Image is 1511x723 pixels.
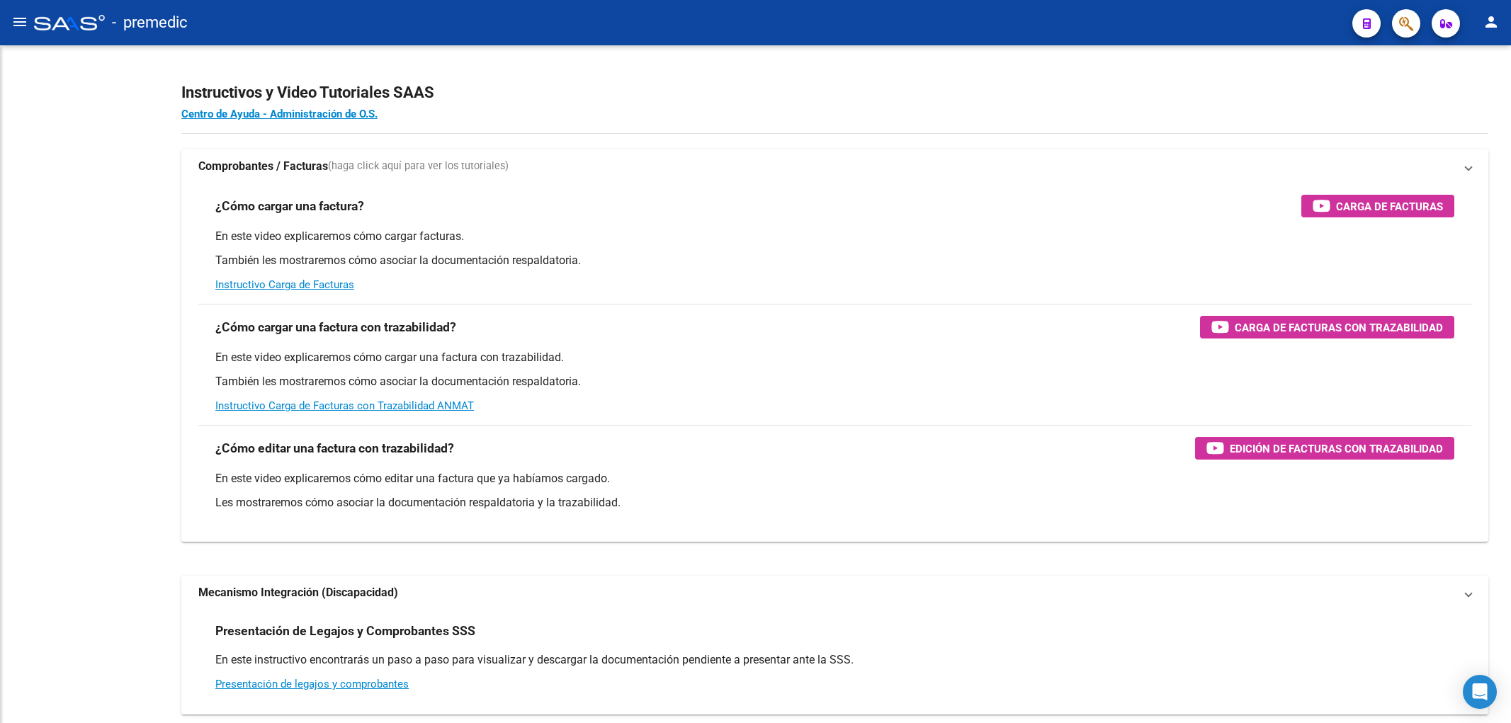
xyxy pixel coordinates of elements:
h3: ¿Cómo cargar una factura? [215,196,364,216]
p: También les mostraremos cómo asociar la documentación respaldatoria. [215,374,1454,389]
p: En este instructivo encontrarás un paso a paso para visualizar y descargar la documentación pendi... [215,652,1454,668]
button: Edición de Facturas con Trazabilidad [1195,437,1454,460]
h3: ¿Cómo editar una factura con trazabilidad? [215,438,454,458]
button: Carga de Facturas [1301,195,1454,217]
mat-expansion-panel-header: Mecanismo Integración (Discapacidad) [181,576,1488,610]
p: También les mostraremos cómo asociar la documentación respaldatoria. [215,253,1454,268]
span: - premedic [112,7,188,38]
p: En este video explicaremos cómo cargar una factura con trazabilidad. [215,350,1454,365]
mat-icon: menu [11,13,28,30]
strong: Comprobantes / Facturas [198,159,328,174]
h3: Presentación de Legajos y Comprobantes SSS [215,621,475,641]
a: Instructivo Carga de Facturas con Trazabilidad ANMAT [215,399,474,412]
mat-icon: person [1483,13,1500,30]
button: Carga de Facturas con Trazabilidad [1200,316,1454,338]
a: Instructivo Carga de Facturas [215,278,354,291]
span: (haga click aquí para ver los tutoriales) [328,159,509,174]
mat-expansion-panel-header: Comprobantes / Facturas(haga click aquí para ver los tutoriales) [181,149,1488,183]
span: Carga de Facturas [1336,198,1443,215]
strong: Mecanismo Integración (Discapacidad) [198,585,398,600]
div: Open Intercom Messenger [1463,675,1497,709]
p: En este video explicaremos cómo editar una factura que ya habíamos cargado. [215,471,1454,486]
p: Les mostraremos cómo asociar la documentación respaldatoria y la trazabilidad. [215,495,1454,511]
a: Presentación de legajos y comprobantes [215,678,409,690]
span: Edición de Facturas con Trazabilidad [1230,440,1443,457]
a: Centro de Ayuda - Administración de O.S. [181,108,378,120]
span: Carga de Facturas con Trazabilidad [1235,319,1443,336]
p: En este video explicaremos cómo cargar facturas. [215,229,1454,244]
div: Mecanismo Integración (Discapacidad) [181,610,1488,715]
div: Comprobantes / Facturas(haga click aquí para ver los tutoriales) [181,183,1488,542]
h2: Instructivos y Video Tutoriales SAAS [181,79,1488,106]
h3: ¿Cómo cargar una factura con trazabilidad? [215,317,456,337]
